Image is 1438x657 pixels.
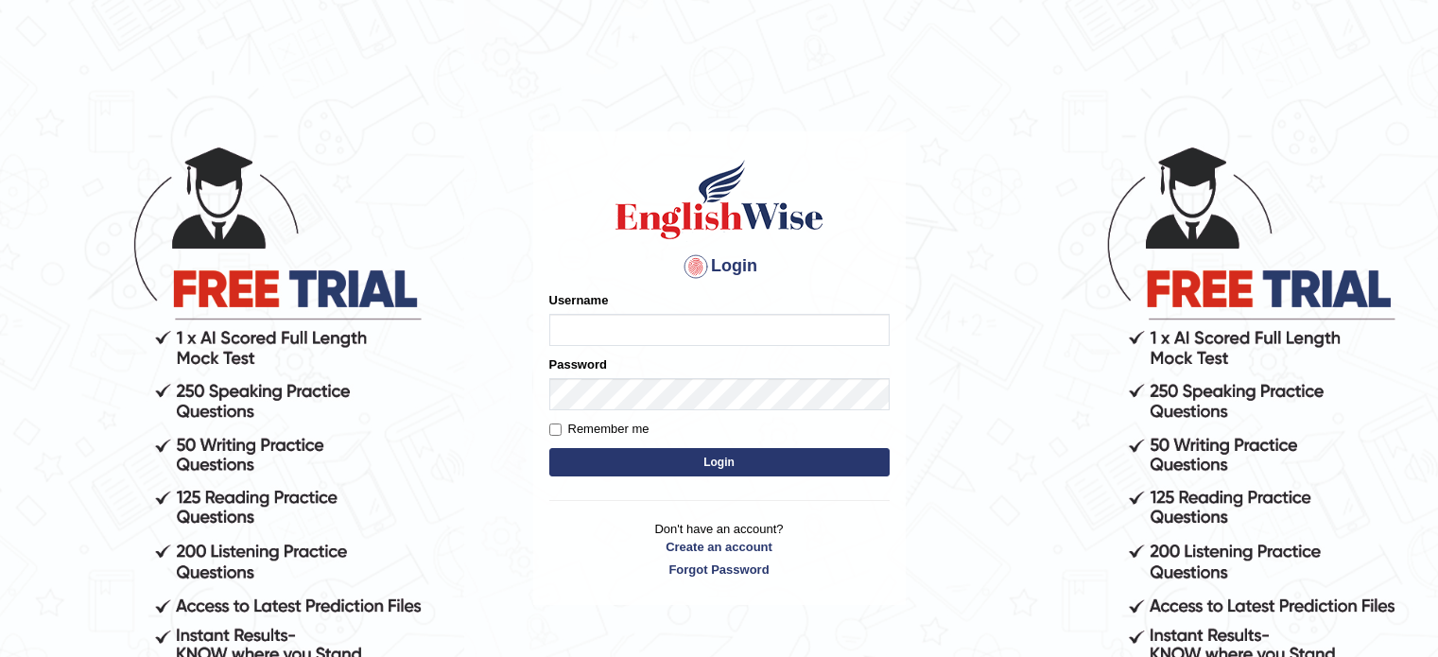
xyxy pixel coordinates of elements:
h4: Login [549,251,890,282]
img: Logo of English Wise sign in for intelligent practice with AI [612,157,827,242]
label: Remember me [549,420,650,439]
a: Forgot Password [549,561,890,579]
label: Password [549,355,607,373]
button: Login [549,448,890,476]
label: Username [549,291,609,309]
p: Don't have an account? [549,520,890,579]
input: Remember me [549,424,562,436]
a: Create an account [549,538,890,556]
